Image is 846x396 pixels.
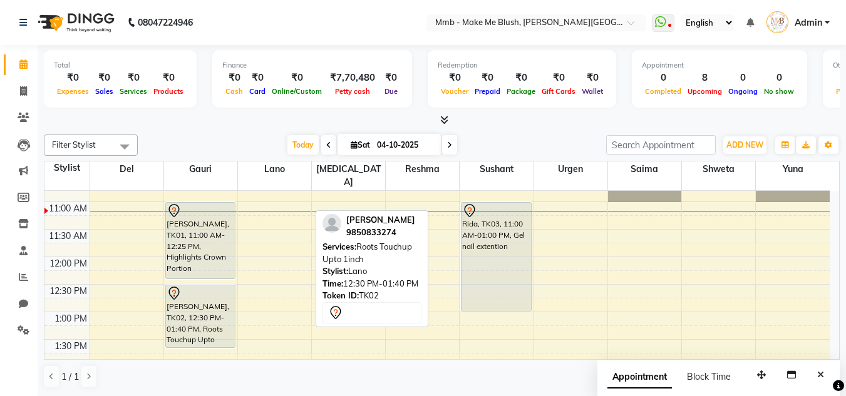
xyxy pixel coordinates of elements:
[287,135,319,155] span: Today
[682,161,755,177] span: Shweta
[438,60,606,71] div: Redemption
[44,161,90,175] div: Stylist
[795,16,822,29] span: Admin
[438,71,472,85] div: ₹0
[150,87,187,96] span: Products
[52,340,90,353] div: 1:30 PM
[539,87,579,96] span: Gift Cards
[386,161,459,177] span: Reshma
[166,285,235,347] div: [PERSON_NAME], TK02, 12:30 PM-01:40 PM, Roots Touchup Upto 1inch
[332,87,373,96] span: Petty cash
[539,71,579,85] div: ₹0
[761,71,797,85] div: 0
[687,371,731,382] span: Block Time
[246,71,269,85] div: ₹0
[61,370,79,383] span: 1 / 1
[472,71,503,85] div: ₹0
[607,366,672,388] span: Appointment
[47,257,90,270] div: 12:00 PM
[322,241,412,264] span: Roots Touchup Upto 1inch
[52,140,96,150] span: Filter Stylist
[725,71,761,85] div: 0
[54,87,92,96] span: Expenses
[46,230,90,243] div: 11:30 AM
[32,5,118,40] img: logo
[116,71,150,85] div: ₹0
[269,71,325,85] div: ₹0
[684,87,725,96] span: Upcoming
[116,87,150,96] span: Services
[346,226,415,239] div: 9850833274
[380,71,402,85] div: ₹0
[322,278,343,288] span: Time:
[579,87,606,96] span: Wallet
[726,140,763,150] span: ADD NEW
[503,71,539,85] div: ₹0
[92,87,116,96] span: Sales
[325,71,380,85] div: ₹7,70,480
[322,214,341,233] img: profile
[222,60,402,71] div: Finance
[322,241,356,251] span: Services:
[150,71,187,85] div: ₹0
[373,136,436,155] input: 2025-10-04
[246,87,269,96] span: Card
[166,203,235,278] div: [PERSON_NAME], TK01, 11:00 AM-12:25 PM, Highlights Crown Portion
[138,5,193,40] b: 08047224946
[222,87,246,96] span: Cash
[723,136,766,154] button: ADD NEW
[92,71,116,85] div: ₹0
[460,161,533,177] span: Sushant
[322,278,421,290] div: 12:30 PM-01:40 PM
[54,71,92,85] div: ₹0
[812,365,830,385] button: Close
[312,161,385,190] span: [MEDICAL_DATA]
[503,87,539,96] span: Package
[322,266,348,276] span: Stylist:
[606,135,716,155] input: Search Appointment
[608,161,681,177] span: Saima
[725,87,761,96] span: Ongoing
[579,71,606,85] div: ₹0
[269,87,325,96] span: Online/Custom
[642,87,684,96] span: Completed
[47,285,90,298] div: 12:30 PM
[346,215,415,225] span: [PERSON_NAME]
[534,161,607,177] span: Urgen
[322,290,359,300] span: Token ID:
[472,87,503,96] span: Prepaid
[322,265,421,278] div: Lano
[642,60,797,71] div: Appointment
[322,290,421,302] div: TK02
[438,87,472,96] span: Voucher
[761,87,797,96] span: No show
[54,60,187,71] div: Total
[462,203,530,311] div: Rida, TK03, 11:00 AM-01:00 PM, Gel nail extention
[348,140,373,150] span: Sat
[238,161,311,177] span: Lano
[381,87,401,96] span: Due
[222,71,246,85] div: ₹0
[756,161,830,177] span: Yuna
[642,71,684,85] div: 0
[766,11,788,33] img: Admin
[52,312,90,325] div: 1:00 PM
[90,161,163,177] span: Del
[46,202,90,215] div: 11:00 AM
[164,161,237,177] span: Gauri
[684,71,725,85] div: 8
